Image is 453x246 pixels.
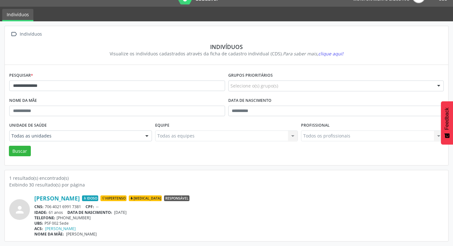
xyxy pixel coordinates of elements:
div: 1 resultado(s) encontrado(s) [9,175,444,181]
a: Indivíduos [2,9,33,21]
span: [PERSON_NAME] [66,231,97,237]
span: Responsável [164,195,189,201]
div: 61 anos [34,210,444,215]
a: [PERSON_NAME] [45,226,76,231]
label: Pesquisar [9,71,33,81]
div: Indivíduos [14,43,439,50]
div: 706 4021 6991 7381 [34,204,444,209]
i: Para saber mais, [283,51,343,57]
div: Visualize os indivíduos cadastrados através da ficha de cadastro individual (CDS). [14,50,439,57]
span: UBS: [34,221,43,226]
span: IDADE: [34,210,47,215]
label: Data de nascimento [228,96,271,106]
span: Hipertenso [100,195,127,201]
span: DATA DE NASCIMENTO: [67,210,112,215]
span: Feedback [444,108,450,130]
button: Buscar [9,146,31,157]
div: PSF 002 Sede [34,221,444,226]
button: Feedback - Mostrar pesquisa [441,101,453,144]
div: Indivíduos [18,30,43,39]
a:  Indivíduos [9,30,43,39]
span: CPF: [86,204,94,209]
span: TELEFONE: [34,215,55,221]
label: Nome da mãe [9,96,37,106]
span: [DATE] [114,210,127,215]
label: Grupos prioritários [228,71,273,81]
span: Todas as unidades [11,133,139,139]
span: ACS: [34,226,43,231]
label: Unidade de saúde [9,121,47,130]
label: Equipe [155,121,169,130]
div: [PHONE_NUMBER] [34,215,444,221]
label: Profissional [301,121,330,130]
span: NOME DA MÃE: [34,231,64,237]
i:  [9,30,18,39]
span: clique aqui! [318,51,343,57]
i: person [14,204,25,215]
div: Exibindo 30 resultado(s) por página [9,181,444,188]
span: CNS: [34,204,44,209]
a: [PERSON_NAME] [34,195,80,202]
span: Selecione o(s) grupo(s) [230,82,278,89]
span: -- [96,204,99,209]
span: Idoso [82,195,98,201]
span: [MEDICAL_DATA] [129,195,162,201]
